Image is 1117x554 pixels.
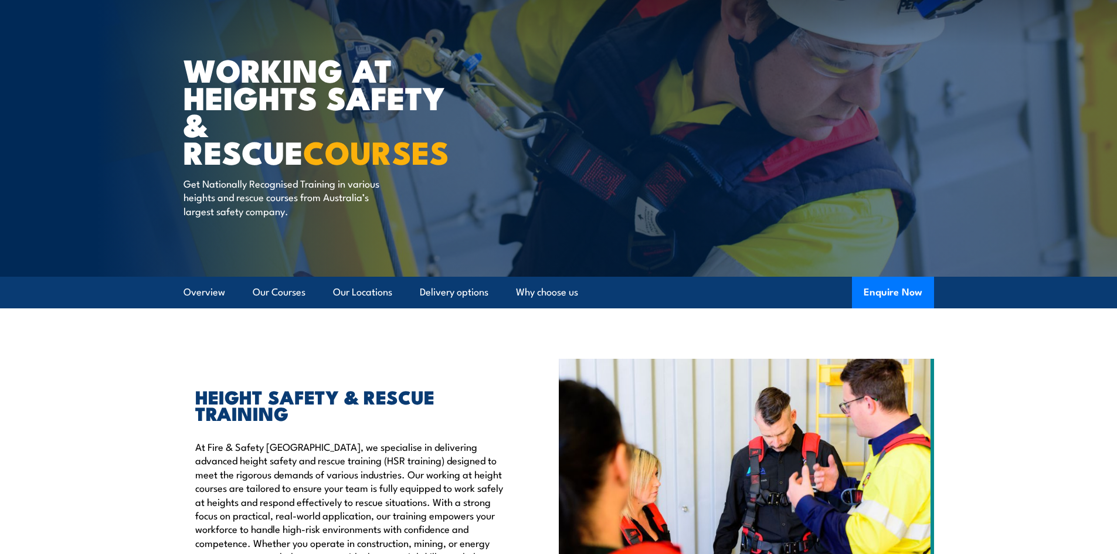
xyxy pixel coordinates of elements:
a: Why choose us [516,277,578,308]
button: Enquire Now [852,277,934,308]
a: Overview [184,277,225,308]
a: Delivery options [420,277,488,308]
h2: HEIGHT SAFETY & RESCUE TRAINING [195,388,505,421]
a: Our Courses [253,277,305,308]
p: Get Nationally Recognised Training in various heights and rescue courses from Australia’s largest... [184,176,398,217]
a: Our Locations [333,277,392,308]
h1: WORKING AT HEIGHTS SAFETY & RESCUE [184,56,473,165]
strong: COURSES [303,127,449,175]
